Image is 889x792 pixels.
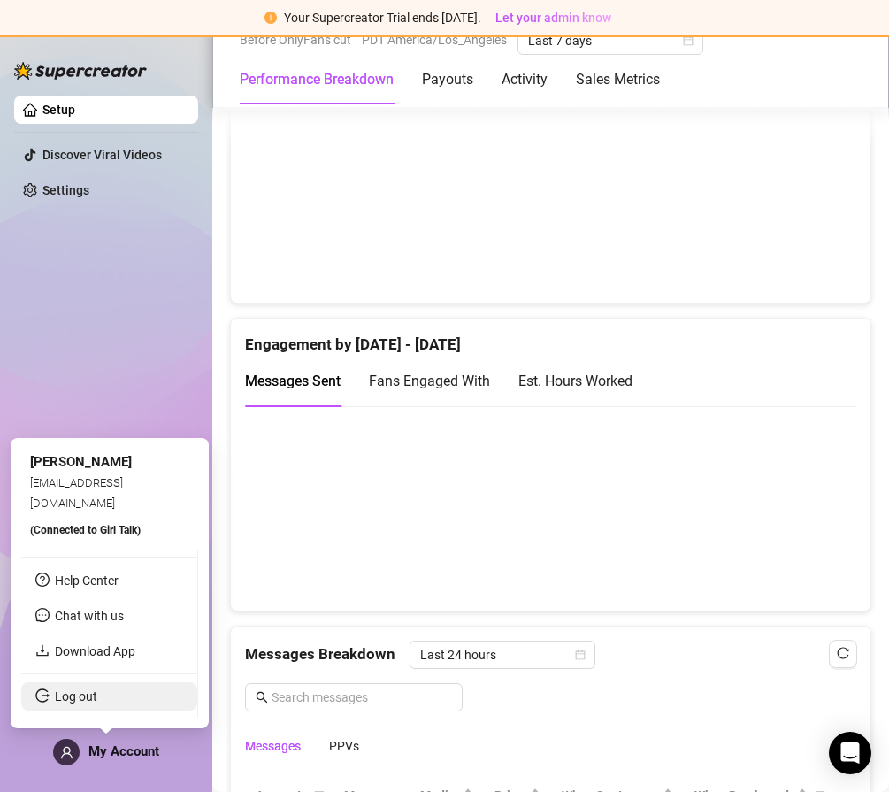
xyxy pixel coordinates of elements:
[837,647,849,659] span: reload
[422,69,473,90] div: Payouts
[88,743,159,759] span: My Account
[245,373,341,389] span: Messages Sent
[488,7,618,28] button: Let your admin know
[60,746,73,759] span: user
[245,736,301,756] div: Messages
[264,12,277,24] span: exclamation-circle
[272,688,452,707] input: Search messages
[30,476,123,509] span: [EMAIL_ADDRESS][DOMAIN_NAME]
[329,736,359,756] div: PPVs
[245,319,856,357] div: Engagement by [DATE] - [DATE]
[55,644,135,658] a: Download App
[35,608,50,622] span: message
[420,642,585,668] span: Last 24 hours
[240,69,394,90] div: Performance Breakdown
[284,11,481,25] span: Your Supercreator Trial ends [DATE].
[30,454,132,470] span: [PERSON_NAME]
[502,69,548,90] div: Activity
[495,11,611,25] span: Let your admin know
[362,27,507,53] span: PDT America/Los_Angeles
[42,183,89,197] a: Settings
[829,732,871,774] div: Open Intercom Messenger
[245,641,856,669] div: Messages Breakdown
[21,682,197,711] li: Log out
[30,524,141,536] span: (Connected to Girl Talk )
[576,69,660,90] div: Sales Metrics
[518,370,632,392] div: Est. Hours Worked
[575,650,586,660] span: calendar
[55,689,97,704] a: Log out
[14,62,147,80] img: logo-BBDzfeDw.svg
[55,609,124,623] span: Chat with us
[683,35,694,46] span: calendar
[55,573,119,588] a: Help Center
[42,148,162,162] a: Discover Viral Videos
[42,103,75,117] a: Setup
[256,691,268,704] span: search
[528,27,693,54] span: Last 7 days
[369,373,490,389] span: Fans Engaged With
[240,27,351,53] span: Before OnlyFans cut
